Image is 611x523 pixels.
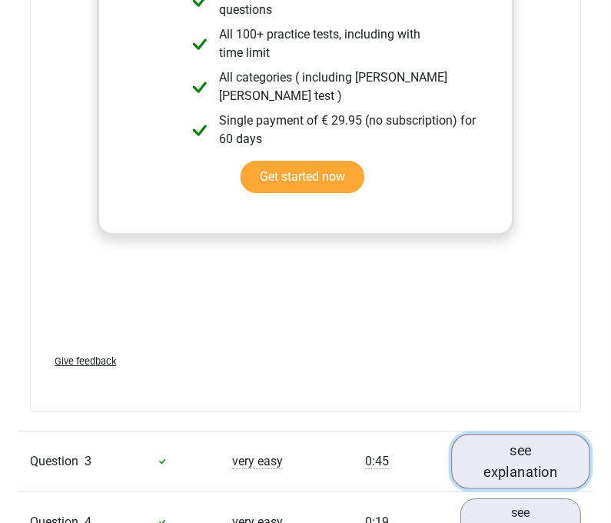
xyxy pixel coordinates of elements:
[30,452,85,471] span: Question
[232,454,283,469] span: very easy
[55,355,116,367] span: Give feedback
[241,161,364,193] a: Get started now
[365,454,389,469] span: 0:45
[85,454,91,468] span: 3
[451,434,589,488] a: see explanation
